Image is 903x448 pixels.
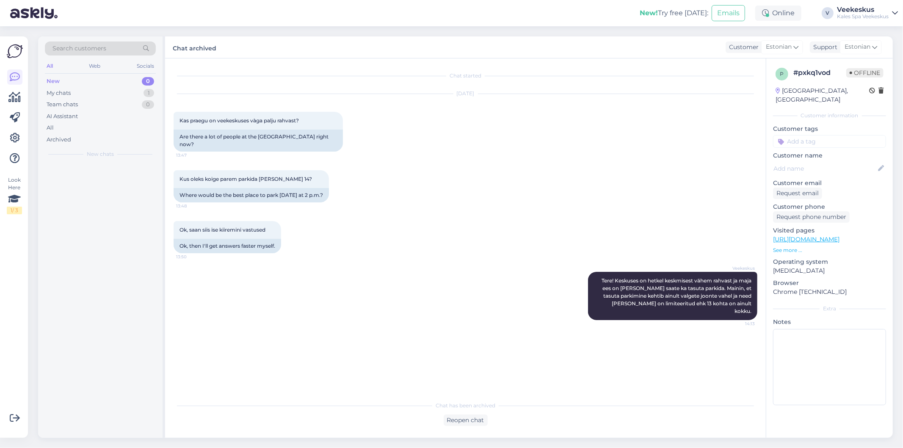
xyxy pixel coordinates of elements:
p: Visited pages [773,226,886,235]
a: [URL][DOMAIN_NAME] [773,235,839,243]
span: Ok, saan siis ise kiiremini vastused [179,227,265,233]
span: Estonian [845,42,870,52]
input: Add a tag [773,135,886,148]
span: Tere! Keskuses on hetkel keskmisest vähem rahvast ja maja ees on [PERSON_NAME] saate ka tasuta pa... [602,277,753,314]
span: p [780,71,784,77]
div: Online [755,6,801,21]
div: Request email [773,188,822,199]
div: All [45,61,55,72]
div: Web [88,61,102,72]
p: [MEDICAL_DATA] [773,266,886,275]
input: Add name [773,164,876,173]
div: Request phone number [773,211,850,223]
span: Veekeskus [723,265,755,271]
div: Where would be the best place to park [DATE] at 2 p.m.? [174,188,329,202]
div: 0 [142,77,154,86]
div: Kales Spa Veekeskus [837,13,889,20]
div: Customer information [773,112,886,119]
div: Look Here [7,176,22,214]
span: 13:50 [176,254,208,260]
span: 13:47 [176,152,208,158]
a: VeekeskusKales Spa Veekeskus [837,6,898,20]
div: 1 [144,89,154,97]
div: 0 [142,100,154,109]
p: Browser [773,279,886,288]
div: Extra [773,305,886,312]
p: Customer phone [773,202,886,211]
span: Search customers [52,44,106,53]
div: Reopen chat [444,415,488,426]
span: 13:48 [176,203,208,209]
p: Notes [773,318,886,326]
span: Estonian [766,42,792,52]
div: Veekeskus [837,6,889,13]
div: Archived [47,136,71,144]
div: Chat started [174,72,757,80]
div: Ok, then I'll get answers faster myself. [174,239,281,253]
div: V [822,7,834,19]
div: 1 / 3 [7,207,22,214]
span: Kus oleks koige parem parkida [PERSON_NAME] 14? [179,176,312,182]
span: New chats [87,150,114,158]
p: Customer tags [773,124,886,133]
div: AI Assistant [47,112,78,121]
div: Support [810,43,837,52]
label: Chat archived [173,41,216,53]
div: New [47,77,60,86]
b: New! [640,9,658,17]
p: Customer email [773,179,886,188]
div: My chats [47,89,71,97]
div: [GEOGRAPHIC_DATA], [GEOGRAPHIC_DATA] [776,86,869,104]
div: Team chats [47,100,78,109]
img: Askly Logo [7,43,23,59]
button: Emails [712,5,745,21]
span: Offline [846,68,884,77]
p: Chrome [TECHNICAL_ID] [773,288,886,296]
span: 14:13 [723,321,755,327]
div: [DATE] [174,90,757,97]
div: # pxkq1vod [793,68,846,78]
div: Customer [726,43,759,52]
p: Operating system [773,257,886,266]
span: Kas praegu on veekeskuses vàga palju rahvast? [179,117,299,124]
div: All [47,124,54,132]
p: Customer name [773,151,886,160]
div: Socials [135,61,156,72]
div: Are there a lot of people at the [GEOGRAPHIC_DATA] right now? [174,130,343,152]
div: Try free [DATE]: [640,8,708,18]
p: See more ... [773,246,886,254]
span: Chat has been archived [436,402,495,409]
